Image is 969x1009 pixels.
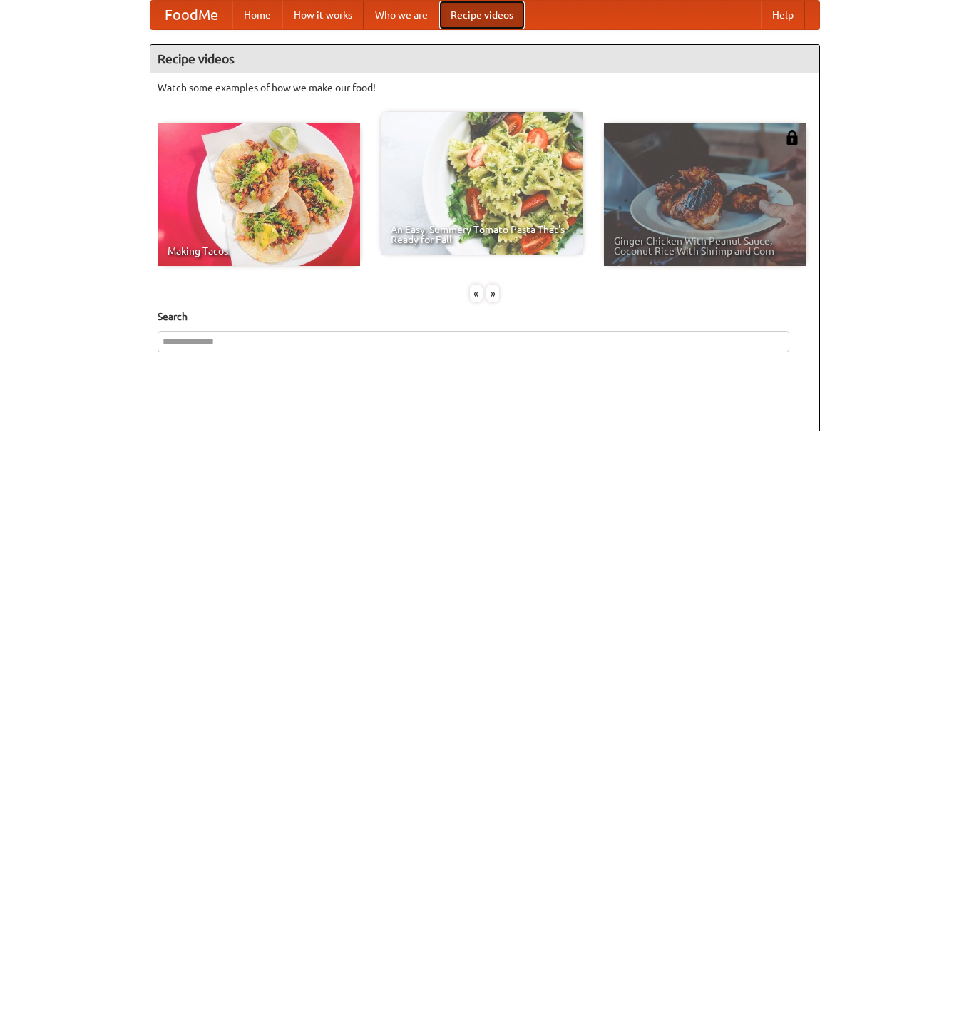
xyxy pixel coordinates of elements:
a: An Easy, Summery Tomato Pasta That's Ready for Fall [381,112,583,255]
a: Help [761,1,805,29]
span: Making Tacos [168,246,350,256]
a: How it works [282,1,364,29]
img: 483408.png [785,130,799,145]
div: « [470,285,483,302]
a: Who we are [364,1,439,29]
h4: Recipe videos [150,45,819,73]
p: Watch some examples of how we make our food! [158,81,812,95]
span: An Easy, Summery Tomato Pasta That's Ready for Fall [391,225,573,245]
a: Home [232,1,282,29]
div: » [486,285,499,302]
a: Making Tacos [158,123,360,266]
h5: Search [158,309,812,324]
a: FoodMe [150,1,232,29]
a: Recipe videos [439,1,525,29]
